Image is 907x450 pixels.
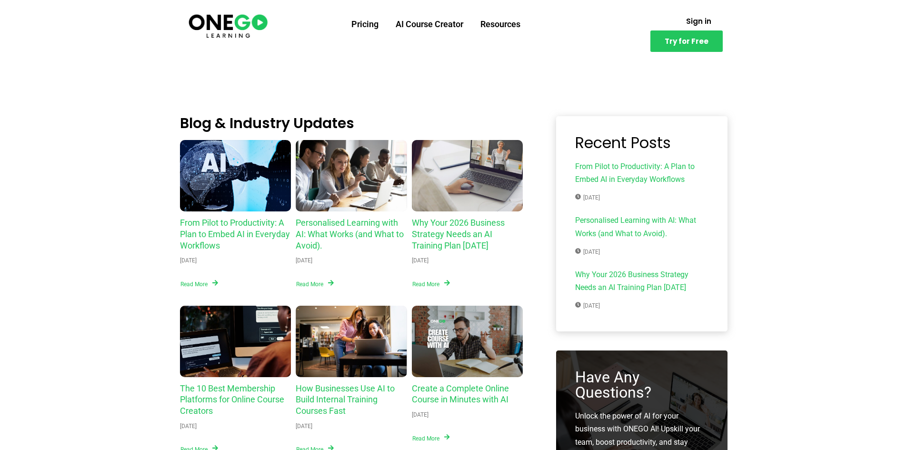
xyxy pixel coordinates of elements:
[412,256,429,265] div: [DATE]
[575,193,600,202] span: [DATE]
[296,218,404,250] a: Personalised Learning with AI: What Works (and What to Avoid).
[180,383,284,416] a: The 10 Best Membership Platforms for Online Course Creators
[412,306,523,377] a: Create a Complete Online Course in Minutes with AI
[180,116,523,130] h2: Blog & Industry Updates
[412,383,509,405] a: Create a Complete Online Course in Minutes with AI
[412,218,505,250] a: Why Your 2026 Business Strategy Needs an AI Training Plan [DATE]
[296,306,407,377] a: How Businesses Use AI to Build Internal Training Courses Fast
[575,214,708,258] a: Personalised Learning with AI: What Works (and What to Avoid).[DATE]
[575,301,600,310] span: [DATE]
[296,140,407,211] a: Personalised Learning with AI: What Works (and What to Avoid).
[412,140,523,211] a: Why Your 2026 Business Strategy Needs an AI Training Plan Today
[296,256,312,265] div: [DATE]
[296,383,395,416] a: How Businesses Use AI to Build Internal Training Courses Fast
[650,30,723,52] a: Try for Free
[575,370,708,400] h3: Have Any Questions?
[180,256,197,265] div: [DATE]
[387,12,472,37] a: AI Course Creator
[686,18,711,25] span: Sign in
[575,268,708,312] a: Why Your 2026 Business Strategy Needs an AI Training Plan [DATE][DATE]
[180,218,290,250] a: From Pilot to Productivity: A Plan to Embed AI in Everyday Workflows
[412,279,450,289] a: Read More
[296,421,312,431] div: [DATE]
[575,247,600,257] span: [DATE]
[180,421,197,431] div: [DATE]
[472,12,529,37] a: Resources
[575,135,708,150] h3: Recent Posts
[575,214,708,242] span: Personalised Learning with AI: What Works (and What to Avoid).
[180,279,219,289] a: Read More
[412,410,429,420] div: [DATE]
[296,279,334,289] a: Read More
[343,12,387,37] a: Pricing
[180,306,291,377] a: The 10 Best Membership Platforms for Online Course Creators
[180,140,291,211] a: From Pilot to Productivity: A Plan to Embed AI in Everyday Workflows
[665,38,708,45] span: Try for Free
[675,12,723,30] a: Sign in
[575,268,708,296] span: Why Your 2026 Business Strategy Needs an AI Training Plan [DATE]
[575,160,708,204] a: From Pilot to Productivity: A Plan to Embed AI in Everyday Workflows[DATE]
[575,160,708,188] span: From Pilot to Productivity: A Plan to Embed AI in Everyday Workflows
[412,433,450,443] a: Read More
